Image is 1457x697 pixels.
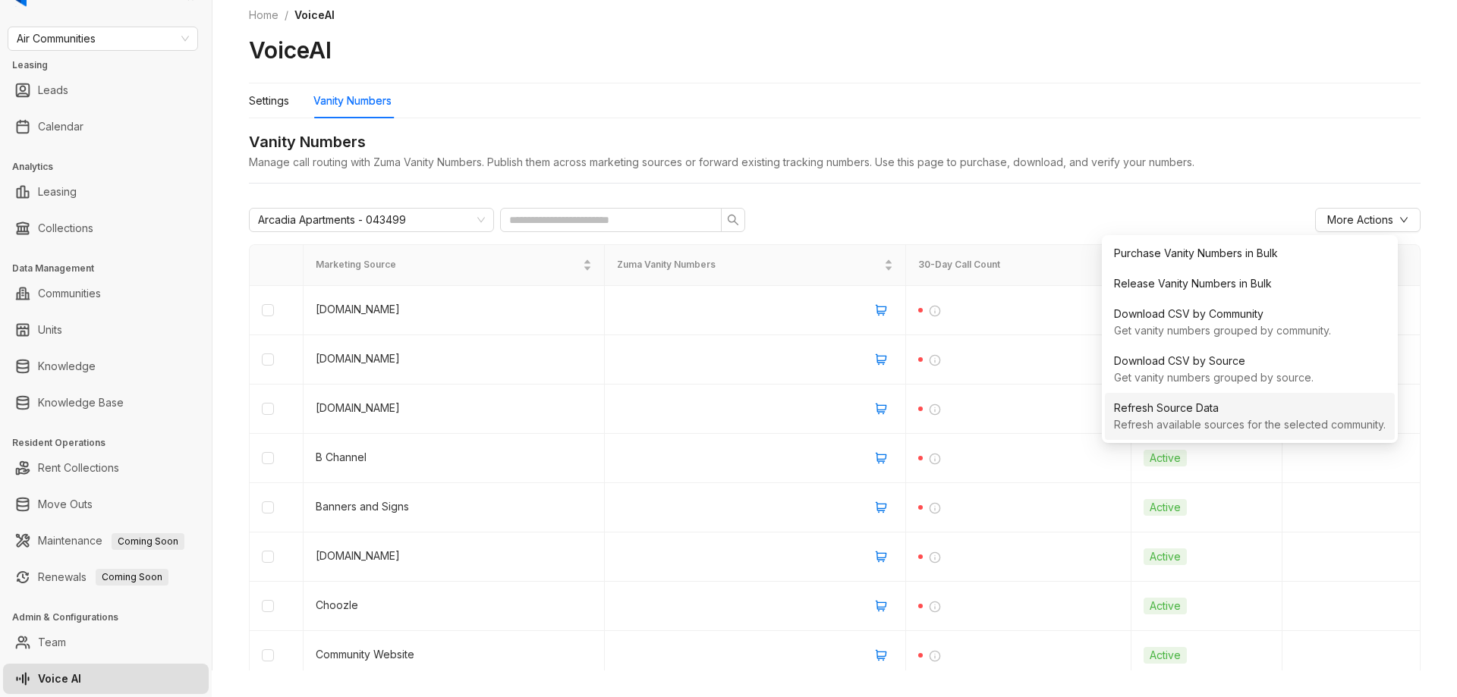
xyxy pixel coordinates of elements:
button: More Actionsdown [1315,208,1421,232]
a: Collections [38,213,93,243]
th: Marketing Source [304,245,605,285]
a: Leasing [38,177,77,207]
div: Download CSV by Community [1114,306,1386,322]
span: Zuma Vanity Numbers [617,258,881,272]
span: Active [1144,548,1187,565]
div: Get vanity numbers grouped by source. [1114,369,1386,386]
li: Leasing [3,177,209,207]
span: Active [1144,499,1187,516]
a: RenewalsComing Soon [38,562,168,592]
a: Knowledge [38,351,96,381]
div: Choozle [316,597,592,614]
h3: Analytics [12,160,212,174]
a: Communities [38,278,101,309]
div: Refresh available sources for the selected community. [1114,416,1386,433]
li: Leads [3,75,209,105]
li: Units [3,315,209,345]
div: Vanity Numbers [313,93,392,109]
h3: Resident Operations [12,436,212,450]
a: Rent Collections [38,453,119,483]
div: Get vanity numbers grouped by community. [1114,322,1386,339]
li: Voice AI [3,664,209,694]
li: Renewals [3,562,209,592]
div: Download CSV by Source [1114,353,1386,369]
div: Refresh Source Data [1114,400,1386,416]
h3: Data Management [12,262,212,275]
div: B Channel [316,449,592,466]
h2: VoiceAI [249,36,332,64]
li: Communities [3,278,209,309]
li: Maintenance [3,526,209,556]
a: Units [38,315,62,345]
span: Active [1144,647,1187,664]
th: Zuma Vanity Numbers [605,245,906,285]
span: 30-Day Call Count [918,258,1106,272]
li: Move Outs [3,489,209,520]
li: Calendar [3,111,209,142]
li: Team [3,627,209,658]
span: Air Communities [17,27,189,50]
div: [DOMAIN_NAME] [316,301,592,318]
li: Knowledge [3,351,209,381]
span: Active [1144,598,1187,614]
span: Active [1144,450,1187,466]
div: Settings [249,93,289,109]
span: search [727,214,739,226]
div: Purchase Vanity Numbers in Bulk [1114,245,1386,262]
div: [DOMAIN_NAME] [316,548,592,564]
li: Collections [3,213,209,243]
div: Vanity Numbers [249,130,1421,154]
a: Home [246,7,282,24]
a: Leads [38,75,68,105]
span: More Actions [1327,212,1393,228]
li: Rent Collections [3,453,209,483]
a: Voice AI [38,664,81,694]
div: Banners and Signs [316,498,592,515]
h3: Admin & Configurations [12,611,212,624]
a: Calendar [38,111,83,142]
span: Marketing Source [316,258,580,272]
div: [DOMAIN_NAME] [316,350,592,367]
th: 30-Day Call Count [906,245,1131,285]
a: Move Outs [38,489,93,520]
span: Coming Soon [112,533,184,550]
span: VoiceAI [294,8,335,21]
span: down [1399,215,1408,224]
h3: Leasing [12,58,212,72]
span: Arcadia Apartments - 043499 [258,209,406,231]
div: Manage call routing with Zuma Vanity Numbers. Publish them across marketing sources or forward ex... [249,154,1421,171]
li: Knowledge Base [3,388,209,418]
span: Coming Soon [96,569,168,586]
div: Community Website [316,646,592,663]
a: Team [38,627,66,658]
div: [DOMAIN_NAME] [316,400,592,416]
li: / [285,7,288,24]
a: Knowledge Base [38,388,124,418]
div: Release Vanity Numbers in Bulk [1114,275,1386,292]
